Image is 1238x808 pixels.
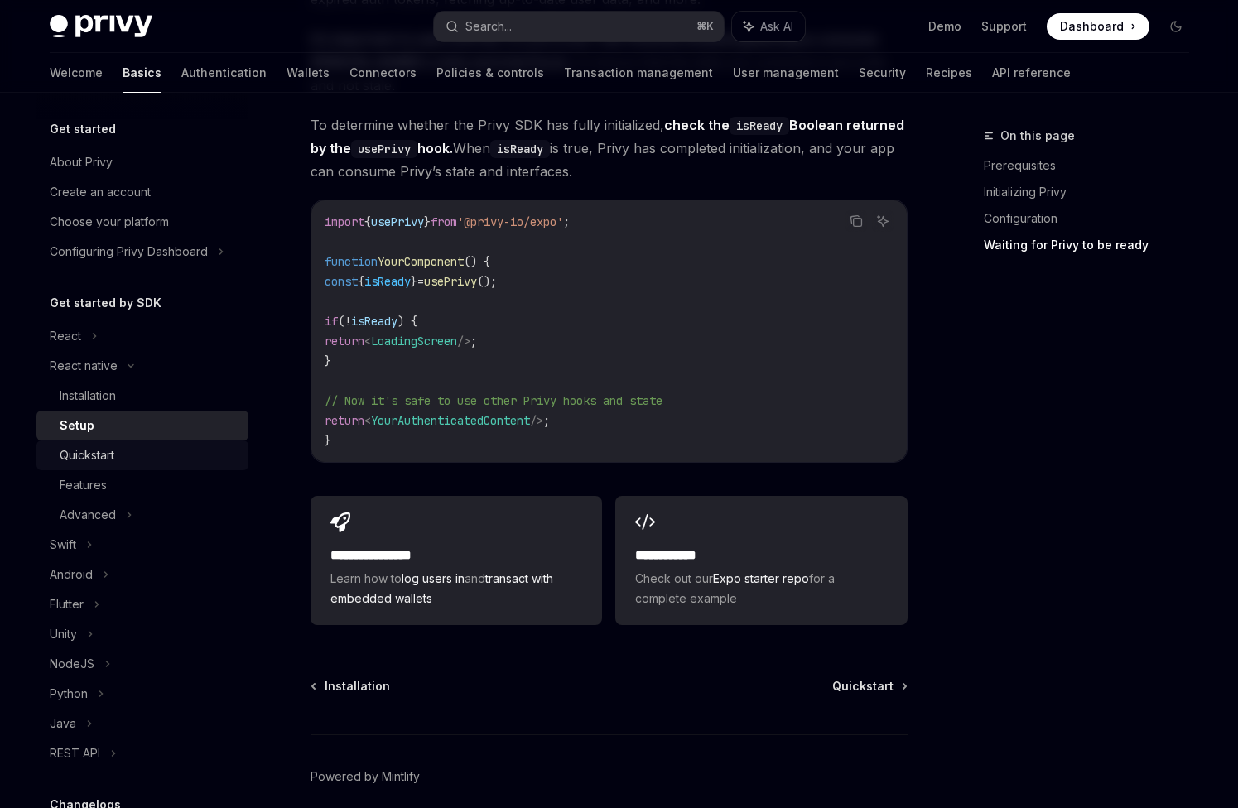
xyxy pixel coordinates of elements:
span: import [325,214,364,229]
div: Flutter [50,594,84,614]
a: log users in [402,571,465,585]
div: Advanced [60,505,116,525]
span: () { [464,254,490,269]
code: isReady [490,140,550,158]
span: /> [457,334,470,349]
span: Installation [325,678,390,695]
a: Initializing Privy [984,179,1202,205]
div: Installation [60,386,116,406]
a: Recipes [926,53,972,93]
span: Quickstart [832,678,894,695]
div: Java [50,714,76,733]
a: Dashboard [1047,13,1149,40]
a: Features [36,470,248,500]
div: Swift [50,535,76,555]
a: Configuration [984,205,1202,232]
div: Quickstart [60,445,114,465]
div: Features [60,475,107,495]
span: Dashboard [1060,18,1124,35]
div: About Privy [50,152,113,172]
span: (); [477,274,497,289]
span: On this page [1000,126,1075,146]
div: Search... [465,17,512,36]
span: return [325,413,364,428]
span: usePrivy [371,214,424,229]
span: < [364,413,371,428]
span: To determine whether the Privy SDK has fully initialized, When is true, Privy has completed initi... [311,113,908,183]
span: usePrivy [424,274,477,289]
a: Transaction management [564,53,713,93]
a: Create an account [36,177,248,207]
a: Demo [928,18,961,35]
button: Ask AI [732,12,805,41]
a: Support [981,18,1027,35]
span: ( [338,314,344,329]
a: Wallets [287,53,330,93]
a: Expo starter repo [713,571,809,585]
div: Python [50,684,88,704]
img: dark logo [50,15,152,38]
button: Ask AI [872,210,894,232]
a: API reference [992,53,1071,93]
a: Authentication [181,53,267,93]
div: NodeJS [50,654,94,674]
div: React native [50,356,118,376]
button: Toggle dark mode [1163,13,1189,40]
span: /> [530,413,543,428]
span: LoadingScreen [371,334,457,349]
span: } [411,274,417,289]
span: ! [344,314,351,329]
a: Policies & controls [436,53,544,93]
span: ; [543,413,550,428]
a: Powered by Mintlify [311,768,420,785]
span: Check out our for a complete example [635,569,887,608]
div: Setup [60,416,94,435]
span: } [325,353,331,368]
h5: Get started by SDK [50,293,161,313]
span: '@privy-io/expo' [457,214,563,229]
div: Unity [50,624,77,644]
span: isReady [351,314,397,329]
code: isReady [730,117,789,135]
a: Choose your platform [36,207,248,237]
span: ⌘ K [696,20,714,33]
span: < [364,334,371,349]
span: function [325,254,378,269]
span: = [417,274,424,289]
div: Configuring Privy Dashboard [50,242,208,262]
span: YourComponent [378,254,464,269]
a: Installation [36,381,248,411]
a: Connectors [349,53,417,93]
div: REST API [50,743,100,763]
span: ) { [397,314,417,329]
h5: Get started [50,119,116,139]
div: Create an account [50,182,151,202]
span: ; [470,334,477,349]
span: // Now it's safe to use other Privy hooks and state [325,393,662,408]
a: Quickstart [36,440,248,470]
button: Search...⌘K [434,12,724,41]
a: **** **** **** *Learn how tolog users inandtransact with embedded wallets [311,496,602,625]
a: User management [733,53,839,93]
span: Ask AI [760,18,793,35]
a: Installation [312,678,390,695]
span: if [325,314,338,329]
div: React [50,326,81,346]
span: } [424,214,431,229]
span: { [358,274,364,289]
a: Waiting for Privy to be ready [984,232,1202,258]
a: Basics [123,53,161,93]
span: from [431,214,457,229]
span: Learn how to and [330,569,582,608]
a: Quickstart [832,678,906,695]
span: { [364,214,371,229]
a: Welcome [50,53,103,93]
a: Security [859,53,906,93]
span: const [325,274,358,289]
button: Copy the contents from the code block [845,210,867,232]
div: Choose your platform [50,212,169,232]
span: } [325,433,331,448]
span: ; [563,214,570,229]
a: Prerequisites [984,152,1202,179]
div: Android [50,565,93,584]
